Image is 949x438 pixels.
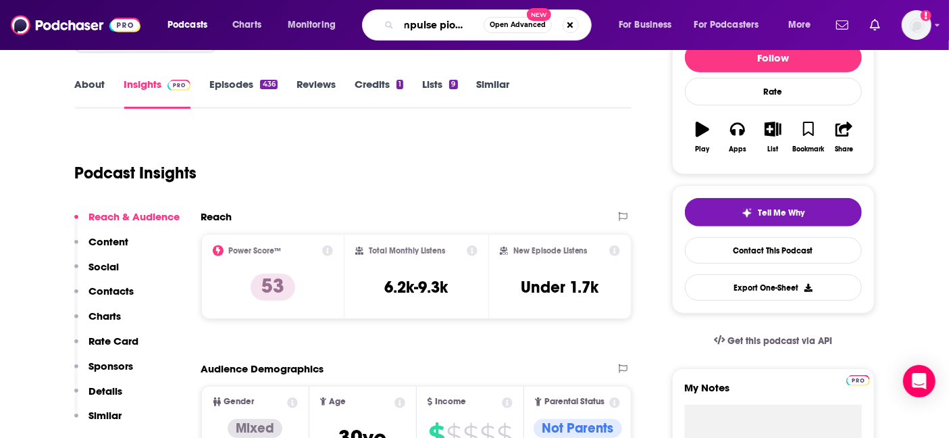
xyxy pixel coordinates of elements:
[729,145,746,153] div: Apps
[89,385,123,397] p: Details
[534,419,622,438] div: Not Parents
[703,324,844,358] a: Get this podcast via API
[685,113,720,162] button: Play
[755,113,790,162] button: List
[791,113,826,162] button: Bookmark
[75,78,105,109] a: About
[399,14,484,36] input: Search podcasts, credits, & more...
[74,235,129,260] button: Content
[521,277,599,297] h3: Under 1.7k
[74,260,120,285] button: Social
[686,14,779,36] button: open menu
[278,14,353,36] button: open menu
[685,274,862,301] button: Export One-Sheet
[74,210,180,235] button: Reach & Audience
[89,335,139,347] p: Rate Card
[484,17,552,33] button: Open AdvancedNew
[89,360,134,372] p: Sponsors
[902,10,931,40] span: Logged in as rachellerussopr
[903,365,935,397] div: Open Intercom Messenger
[89,409,122,422] p: Similar
[369,246,445,255] h2: Total Monthly Listens
[329,397,346,406] span: Age
[74,409,122,434] button: Similar
[695,145,709,153] div: Play
[902,10,931,40] button: Show profile menu
[251,274,295,301] p: 53
[396,80,403,89] div: 1
[921,10,931,21] svg: Add a profile image
[779,14,828,36] button: open menu
[74,310,122,335] button: Charts
[74,360,134,385] button: Sponsors
[792,145,824,153] div: Bookmark
[846,375,870,386] img: Podchaser Pro
[168,16,207,34] span: Podcasts
[74,285,134,310] button: Contacts
[846,373,870,386] a: Pro website
[232,16,261,34] span: Charts
[742,208,752,218] img: tell me why sparkle
[89,285,134,297] p: Contacts
[124,78,191,109] a: InsightsPodchaser Pro
[619,16,672,34] span: For Business
[685,43,862,72] button: Follow
[288,16,336,34] span: Monitoring
[544,397,605,406] span: Parental Status
[355,78,403,109] a: Credits1
[685,198,862,226] button: tell me why sparkleTell Me Why
[826,113,861,162] button: Share
[260,80,277,89] div: 436
[720,113,755,162] button: Apps
[75,163,197,183] h1: Podcast Insights
[727,335,832,347] span: Get this podcast via API
[685,381,862,405] label: My Notes
[89,210,180,223] p: Reach & Audience
[685,78,862,105] div: Rate
[201,362,324,375] h2: Audience Demographics
[449,80,457,89] div: 9
[168,80,191,91] img: Podchaser Pro
[831,14,854,36] a: Show notifications dropdown
[490,22,546,28] span: Open Advanced
[11,12,140,38] img: Podchaser - Follow, Share and Rate Podcasts
[477,78,510,109] a: Similar
[224,397,255,406] span: Gender
[384,277,448,297] h3: 6.2k-9.3k
[902,10,931,40] img: User Profile
[224,14,270,36] a: Charts
[768,145,779,153] div: List
[158,14,225,36] button: open menu
[297,78,336,109] a: Reviews
[758,208,804,218] span: Tell Me Why
[435,397,466,406] span: Income
[89,310,122,322] p: Charts
[694,16,759,34] span: For Podcasters
[375,9,605,41] div: Search podcasts, credits, & more...
[201,210,232,223] h2: Reach
[788,16,811,34] span: More
[865,14,886,36] a: Show notifications dropdown
[422,78,457,109] a: Lists9
[89,260,120,273] p: Social
[89,235,129,248] p: Content
[228,419,282,438] div: Mixed
[685,237,862,264] a: Contact This Podcast
[513,246,588,255] h2: New Episode Listens
[527,8,551,21] span: New
[74,335,139,360] button: Rate Card
[835,145,853,153] div: Share
[229,246,282,255] h2: Power Score™
[609,14,689,36] button: open menu
[209,78,277,109] a: Episodes436
[74,385,123,410] button: Details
